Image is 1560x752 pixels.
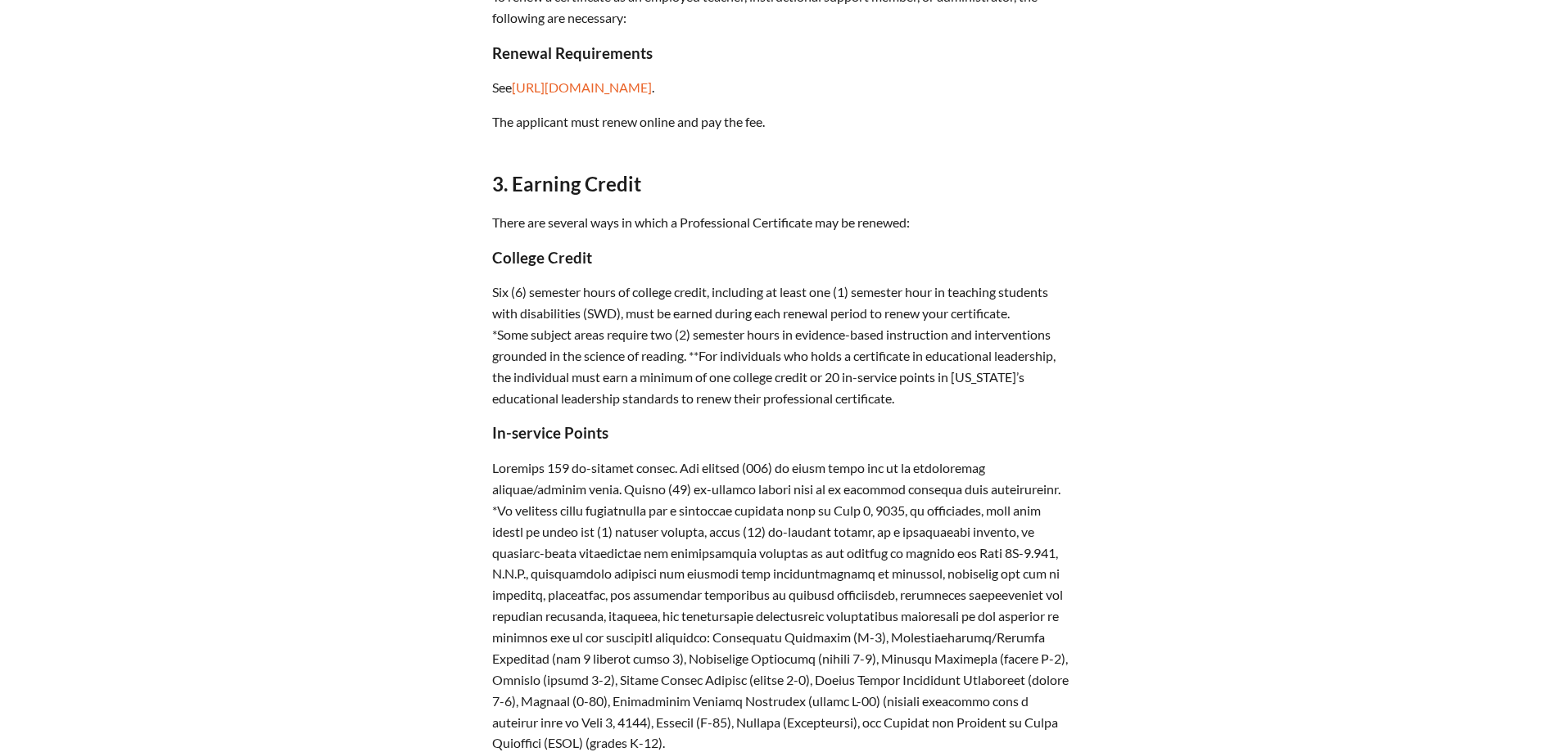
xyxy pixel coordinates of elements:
[492,172,1069,196] h2: 3. Earning Credit
[492,424,1069,442] h3: In-service Points
[492,77,1069,98] p: See .
[505,74,658,101] a: [URL][DOMAIN_NAME]
[492,281,1069,408] p: Six (6) semester hours of college credit, including at least one (1) semester hour in teaching st...
[492,44,1069,62] h3: Renewal Requirements
[492,212,1069,233] p: There are several ways in which a Professional Certificate may be renewed:
[587,305,617,321] span: SWD
[548,735,579,750] span: ESOL
[492,249,1069,267] h3: College Credit
[492,111,1069,133] p: The applicant must renew online and pay the fee.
